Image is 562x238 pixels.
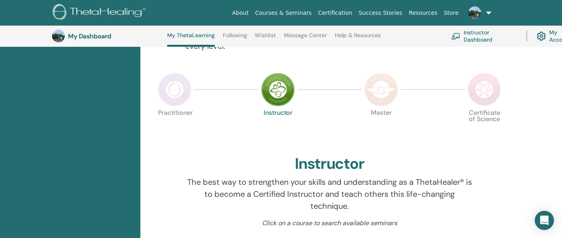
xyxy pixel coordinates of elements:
[364,110,398,143] p: Master
[537,30,546,43] img: cog.svg
[468,110,501,143] p: Certificate of Science
[261,73,295,106] img: Instructor
[468,6,481,19] img: default.jpg
[185,176,474,212] p: The best way to strengthen your skills and understanding as a ThetaHealer® is to become a Certifi...
[284,32,327,45] a: Message Center
[356,6,406,20] a: Success Stories
[441,6,462,20] a: Store
[255,32,276,45] a: Wishlist
[406,6,441,20] a: Resources
[364,73,398,106] img: Master
[535,211,554,230] div: Open Intercom Messenger
[68,32,148,40] h3: My Dashboard
[468,73,501,106] img: Certificate of Science
[261,110,295,143] p: Instructor
[158,73,192,106] img: Practitioner
[451,33,460,40] img: chalkboard-teacher.svg
[229,6,252,20] a: About
[185,218,474,228] p: Click on a course to search available seminars
[295,155,365,173] h2: Instructor
[53,4,148,22] img: logo.png
[158,110,192,143] p: Practitioner
[315,6,355,20] a: Certification
[451,27,517,45] a: Instructor Dashboard
[223,32,247,45] a: Following
[252,6,315,20] a: Courses & Seminars
[52,30,65,42] img: default.jpg
[335,32,381,45] a: Help & Resources
[167,32,215,47] a: My ThetaLearning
